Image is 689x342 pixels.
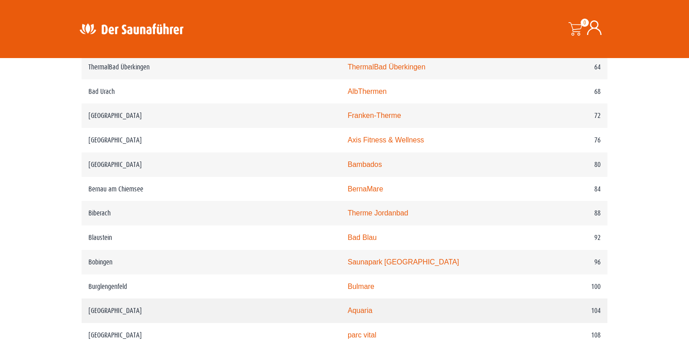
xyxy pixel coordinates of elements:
[82,298,341,323] td: [GEOGRAPHIC_DATA]
[82,225,341,250] td: Blaustein
[82,177,341,201] td: Bernau am Chiemsee
[581,19,589,27] span: 0
[525,298,607,323] td: 104
[82,201,341,225] td: Biberach
[82,128,341,152] td: [GEOGRAPHIC_DATA]
[348,63,426,71] a: ThermalBad Überkingen
[525,177,607,201] td: 84
[348,209,408,217] a: Therme Jordanbad
[348,331,376,339] a: parc vital
[348,136,424,144] a: Axis Fitness & Wellness
[82,79,341,104] td: Bad Urach
[348,258,459,266] a: Saunapark [GEOGRAPHIC_DATA]
[82,55,341,79] td: ThermalBad Überkingen
[82,250,341,274] td: Bobingen
[348,112,401,119] a: Franken-Therme
[525,55,607,79] td: 64
[525,103,607,128] td: 72
[525,152,607,177] td: 80
[82,103,341,128] td: [GEOGRAPHIC_DATA]
[348,88,387,95] a: AlbThermen
[525,128,607,152] td: 76
[525,250,607,274] td: 96
[348,283,374,290] a: Bulmare
[348,234,377,241] a: Bad Blau
[525,79,607,104] td: 68
[525,201,607,225] td: 88
[348,307,373,314] a: Aquaria
[525,225,607,250] td: 92
[525,274,607,299] td: 100
[82,152,341,177] td: [GEOGRAPHIC_DATA]
[82,274,341,299] td: Burglengenfeld
[348,161,382,168] a: Bambados
[348,185,383,193] a: BernaMare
